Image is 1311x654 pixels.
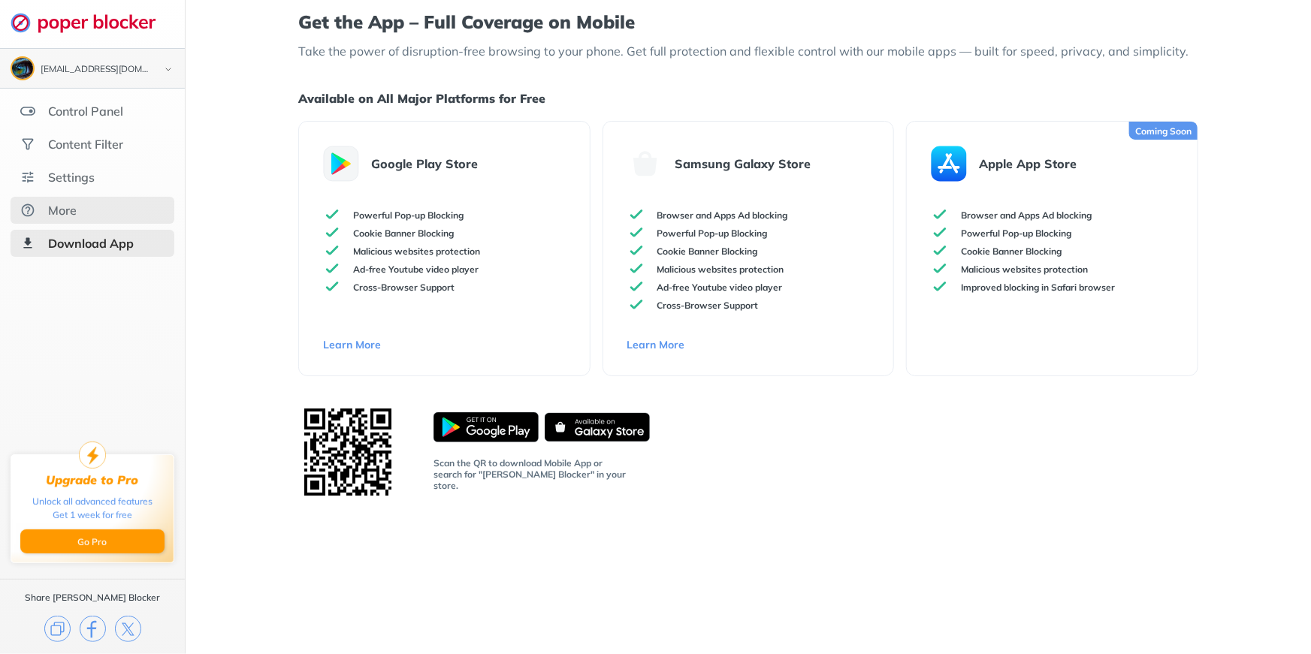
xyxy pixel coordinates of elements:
[545,412,650,442] img: galaxy-store-badge.svg
[961,209,1092,221] p: Browser and Apps Ad blocking
[48,170,95,185] div: Settings
[323,260,341,278] img: check-green.svg
[353,264,479,275] p: Ad-free Youtube video player
[20,137,35,152] img: social.svg
[657,300,759,311] p: Cross-Browser Support
[48,203,77,218] div: More
[323,278,341,296] img: check-green.svg
[371,156,478,171] p: Google Play Store
[931,278,949,296] img: check-green.svg
[323,224,341,242] img: check-green.svg
[44,616,71,642] img: copy.svg
[32,495,153,508] div: Unlock all advanced features
[48,137,123,152] div: Content Filter
[433,457,629,491] p: Scan the QR to download Mobile App or search for "[PERSON_NAME] Blocker" in your store.
[627,296,645,314] img: check-green.svg
[353,209,464,221] p: Powerful Pop-up Blocking
[433,412,539,442] img: android-store-badge.svg
[353,228,454,239] p: Cookie Banner Blocking
[298,402,397,502] img: QR Code
[961,282,1115,293] p: Improved blocking in Safari browser
[657,264,784,275] p: Malicious websites protection
[931,242,949,260] img: check-green.svg
[80,616,106,642] img: facebook.svg
[961,246,1062,257] p: Cookie Banner Blocking
[298,89,1198,108] h1: Available on All Major Platforms for Free
[961,228,1071,239] p: Powerful Pop-up Blocking
[25,592,160,604] div: Share [PERSON_NAME] Blocker
[323,242,341,260] img: check-green.svg
[115,616,141,642] img: x.svg
[53,508,132,522] div: Get 1 week for free
[20,203,35,218] img: about.svg
[298,44,1198,59] p: Take the power of disruption-free browsing to your phone. Get full protection and flexible contro...
[657,246,758,257] p: Cookie Banner Blocking
[12,58,33,79] img: ACg8ocLCfTpdHMEUKHPm-oXpjpEfmfcV6OTHBt9gqoI_1Ow3YsgdWFof0w=s96-c
[961,264,1088,275] p: Malicious websites protection
[48,104,123,119] div: Control Panel
[47,473,139,487] div: Upgrade to Pro
[11,12,172,33] img: logo-webpage.svg
[627,224,645,242] img: check-green.svg
[41,65,152,75] div: livinwithclass123@gmail.com
[20,529,165,553] button: Go Pro
[20,104,35,119] img: features.svg
[323,206,341,224] img: check-green.svg
[627,146,663,182] img: galaxy-store.svg
[627,278,645,296] img: check-green.svg
[657,209,788,221] p: Browser and Apps Ad blocking
[627,260,645,278] img: check-green.svg
[353,282,455,293] p: Cross-Browser Support
[627,242,645,260] img: check-green.svg
[79,442,106,469] img: upgrade-to-pro.svg
[979,156,1077,171] p: Apple App Store
[20,236,35,251] img: download-app-selected.svg
[931,146,967,182] img: apple-store.svg
[323,146,359,182] img: android-store.svg
[931,224,949,242] img: check-green.svg
[298,12,1198,32] h1: Get the App – Full Coverage on Mobile
[48,236,134,251] div: Download App
[159,62,177,77] img: chevron-bottom-black.svg
[657,282,783,293] p: Ad-free Youtube video player
[323,338,566,351] a: Learn More
[20,170,35,185] img: settings.svg
[1129,122,1198,140] div: Coming Soon
[627,206,645,224] img: check-green.svg
[657,228,768,239] p: Powerful Pop-up Blocking
[353,246,480,257] p: Malicious websites protection
[931,260,949,278] img: check-green.svg
[931,206,949,224] img: check-green.svg
[675,156,811,171] p: Samsung Galaxy Store
[627,338,870,351] a: Learn More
